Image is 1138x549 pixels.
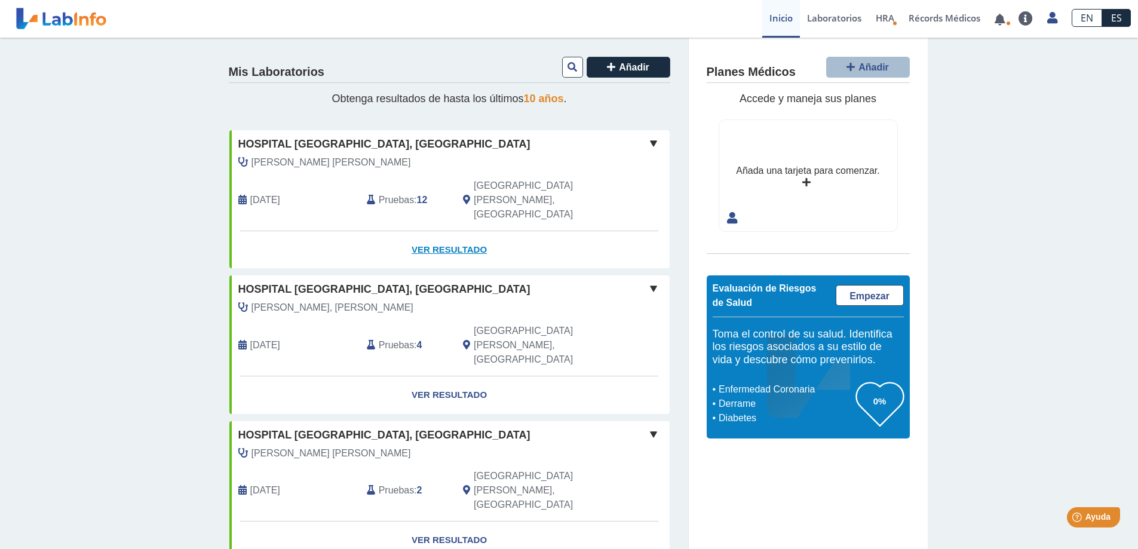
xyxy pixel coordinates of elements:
[238,427,530,443] span: Hospital [GEOGRAPHIC_DATA], [GEOGRAPHIC_DATA]
[876,12,894,24] span: HRA
[713,328,904,367] h5: Toma el control de su salud. Identifica los riesgos asociados a su estilo de vida y descubre cómo...
[619,62,649,72] span: Añadir
[716,382,856,397] li: Enfermedad Coronaria
[736,164,879,178] div: Añada una tarjeta para comenzar.
[849,291,889,301] span: Empezar
[740,93,876,105] span: Accede y maneja sus planes
[238,136,530,152] span: Hospital [GEOGRAPHIC_DATA], [GEOGRAPHIC_DATA]
[836,285,904,306] a: Empezar
[707,65,796,79] h4: Planes Médicos
[826,57,910,78] button: Añadir
[1102,9,1131,27] a: ES
[238,281,530,297] span: Hospital [GEOGRAPHIC_DATA], [GEOGRAPHIC_DATA]
[358,179,454,222] div: :
[229,65,324,79] h4: Mis Laboratorios
[379,193,414,207] span: Pruebas
[474,469,606,512] span: San Juan, PR
[250,338,280,352] span: 2024-06-07
[358,324,454,367] div: :
[251,446,411,461] span: Mendez De Guzman, Angela
[1032,502,1125,536] iframe: Help widget launcher
[251,300,413,315] span: Santiago Pacheco, Allan
[417,485,422,495] b: 2
[524,93,564,105] span: 10 años
[358,469,454,512] div: :
[716,411,856,425] li: Diabetes
[251,155,411,170] span: Maisonet Perez, Ruth
[474,179,606,222] span: San Juan, PR
[229,376,670,414] a: Ver Resultado
[713,283,817,308] span: Evaluación de Riesgos de Salud
[1072,9,1102,27] a: EN
[417,340,422,350] b: 4
[332,93,566,105] span: Obtenga resultados de hasta los últimos .
[379,483,414,498] span: Pruebas
[250,193,280,207] span: 2025-09-20
[858,62,889,72] span: Añadir
[474,324,606,367] span: San Juan, PR
[587,57,670,78] button: Añadir
[856,394,904,409] h3: 0%
[250,483,280,498] span: 2024-04-24
[229,231,670,269] a: Ver Resultado
[379,338,414,352] span: Pruebas
[716,397,856,411] li: Derrame
[417,195,428,205] b: 12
